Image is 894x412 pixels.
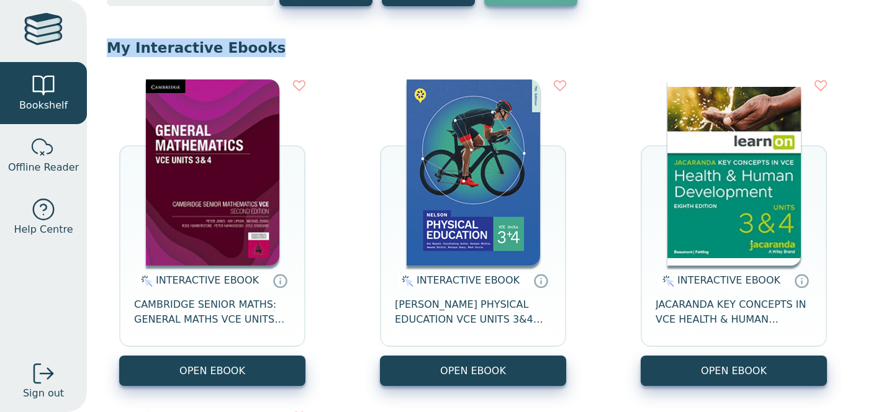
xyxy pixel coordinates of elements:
span: Sign out [23,386,64,401]
a: Interactive eBooks are accessed online via the publisher’s portal. They contain interactive resou... [273,273,287,288]
span: INTERACTIVE EBOOK [156,274,259,286]
a: Interactive eBooks are accessed online via the publisher’s portal. They contain interactive resou... [794,273,809,288]
button: OPEN EBOOK [380,356,566,386]
span: INTERACTIVE EBOOK [417,274,520,286]
button: OPEN EBOOK [119,356,305,386]
img: 2d857910-8719-48bf-a398-116ea92bfb73.jpg [146,79,279,266]
img: interactive.svg [398,274,413,289]
span: Bookshelf [19,98,68,113]
span: INTERACTIVE EBOOK [677,274,780,286]
img: interactive.svg [659,274,674,289]
span: Help Centre [14,222,73,237]
span: CAMBRIDGE SENIOR MATHS: GENERAL MATHS VCE UNITS 3&4 EBOOK 2E [134,297,291,327]
button: OPEN EBOOK [641,356,827,386]
img: e003a821-2442-436b-92bb-da2395357dfc.jpg [667,79,801,266]
a: Interactive eBooks are accessed online via the publisher’s portal. They contain interactive resou... [533,273,548,288]
p: My Interactive Ebooks [107,38,874,57]
img: interactive.svg [137,274,153,289]
span: [PERSON_NAME] PHYSICAL EDUCATION VCE UNITS 3&4 MINDTAP 7E [395,297,551,327]
span: Offline Reader [8,160,79,175]
span: JACARANDA KEY CONCEPTS IN VCE HEALTH & HUMAN DEVELOPMENT UNITS 3&4 LEARNON EBOOK 8E [656,297,812,327]
img: 0a629092-725e-4f40-8030-eb320a91c761.png [407,79,540,266]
